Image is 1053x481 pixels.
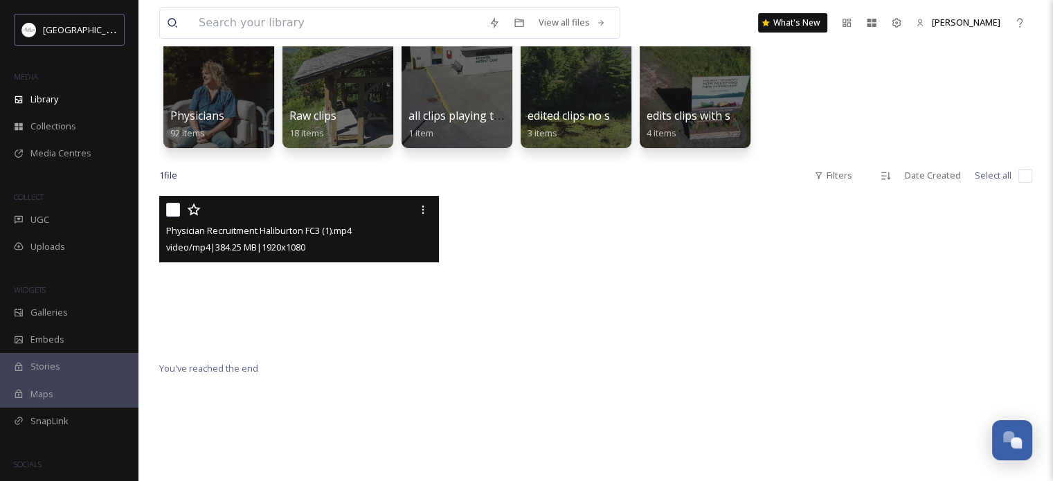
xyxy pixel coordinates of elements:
a: View all files [532,9,613,36]
span: Physicians [170,108,224,123]
div: Filters [807,162,859,189]
a: What's New [758,13,827,33]
span: video/mp4 | 384.25 MB | 1920 x 1080 [166,241,305,253]
video: Physician Recruitment Haliburton FC3 (1).mp4 [159,196,439,353]
span: Collections [30,120,76,133]
span: 18 items [289,127,324,139]
span: all clips playing together [408,108,536,123]
span: Select all [975,169,1011,182]
span: edits clips with sound [647,108,757,123]
div: Date Created [898,162,968,189]
span: SnapLink [30,415,69,428]
input: Search your library [192,8,482,38]
span: 3 items [528,127,557,139]
span: Media Centres [30,147,91,160]
span: Raw clips [289,108,336,123]
span: 1 item [408,127,433,139]
span: Galleries [30,306,68,319]
span: COLLECT [14,192,44,202]
span: Physician Recruitment Haliburton FC3 (1).mp4 [166,224,352,237]
span: WIDGETS [14,284,46,295]
span: Uploads [30,240,65,253]
span: [GEOGRAPHIC_DATA] [43,23,131,36]
span: You've reached the end [159,362,258,374]
span: 1 file [159,169,177,182]
img: Frame%2013.png [22,23,36,37]
a: Physicians92 items [170,109,224,139]
span: 92 items [170,127,205,139]
span: 4 items [647,127,676,139]
span: Stories [30,360,60,373]
span: [PERSON_NAME] [932,16,1000,28]
span: edited clips no sound [528,108,637,123]
span: UGC [30,213,49,226]
span: Embeds [30,333,64,346]
button: Open Chat [992,420,1032,460]
span: MEDIA [14,71,38,82]
span: SOCIALS [14,459,42,469]
span: Maps [30,388,53,401]
a: all clips playing together1 item [408,109,536,139]
a: edits clips with sound4 items [647,109,757,139]
span: Library [30,93,58,106]
a: Raw clips18 items [289,109,336,139]
a: edited clips no sound3 items [528,109,637,139]
a: [PERSON_NAME] [909,9,1007,36]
